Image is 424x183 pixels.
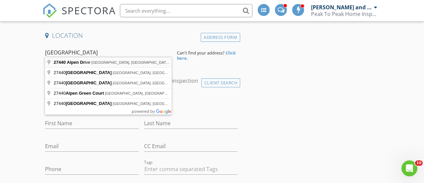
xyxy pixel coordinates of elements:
[120,4,252,17] input: Search everything...
[66,80,112,85] span: [GEOGRAPHIC_DATA]
[54,80,113,85] span: 27440
[311,4,372,11] div: [PERSON_NAME] and Nic
[54,60,91,65] span: ive
[54,70,113,75] span: 27440
[201,78,240,87] div: Client Search
[177,50,225,56] span: Can't find your address?
[66,101,112,106] span: [GEOGRAPHIC_DATA]
[91,60,209,64] span: [GEOGRAPHIC_DATA], [GEOGRAPHIC_DATA], [GEOGRAPHIC_DATA]
[54,60,66,65] span: 27440
[42,9,116,23] a: SPECTORA
[66,91,104,96] span: Alpen Green Court
[45,45,172,61] input: Address Search
[105,91,223,95] span: [GEOGRAPHIC_DATA], [GEOGRAPHIC_DATA], [GEOGRAPHIC_DATA]
[54,91,105,96] span: 27440
[42,3,57,18] img: The Best Home Inspection Software - Spectora
[62,3,116,17] span: SPECTORA
[311,11,377,17] div: Peak To Peak Home Inspections Inc.
[415,160,423,166] span: 10
[113,81,231,85] span: [GEOGRAPHIC_DATA], [GEOGRAPHIC_DATA], [GEOGRAPHIC_DATA]
[401,160,417,176] iframe: Intercom live chat
[67,60,85,65] span: Alpen Dr
[45,31,238,40] h4: Location
[66,70,112,75] span: [GEOGRAPHIC_DATA]
[113,71,231,75] span: [GEOGRAPHIC_DATA], [GEOGRAPHIC_DATA], [GEOGRAPHIC_DATA]
[54,101,113,106] span: 27440
[177,50,236,61] strong: Click here.
[201,33,240,42] div: Address Form
[113,102,231,106] span: [GEOGRAPHIC_DATA], [GEOGRAPHIC_DATA], [GEOGRAPHIC_DATA]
